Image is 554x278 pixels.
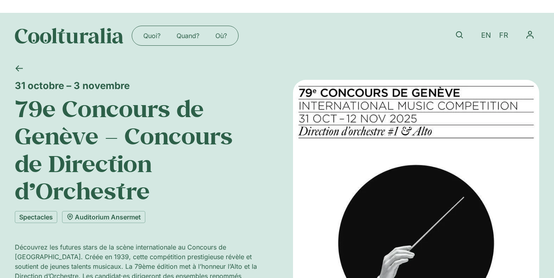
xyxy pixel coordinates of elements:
[135,29,169,42] a: Quoi?
[15,95,261,205] h1: 79e Concours de Genève – Concours de Direction d’Orchestre
[499,31,508,40] span: FR
[15,211,57,223] a: Spectacles
[521,26,539,44] button: Permuter le menu
[481,31,491,40] span: EN
[62,211,145,223] a: Auditorium Ansermet
[135,29,235,42] nav: Menu
[495,30,512,41] a: FR
[207,29,235,42] a: Où?
[521,26,539,44] nav: Menu
[477,30,495,41] a: EN
[15,80,261,91] div: 31 octobre – 3 novembre
[169,29,207,42] a: Quand?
